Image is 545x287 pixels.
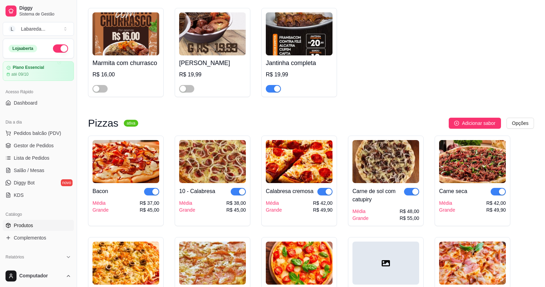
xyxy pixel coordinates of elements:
div: Dia a dia [3,117,74,128]
button: Computador [3,268,74,284]
img: product-image [92,12,159,55]
button: Select a team [3,22,74,36]
span: Sistema de Gestão [19,11,71,17]
h4: Jantinha completa [266,58,333,68]
a: Produtos [3,220,74,231]
div: R$ 42,00 [313,200,333,206]
a: Lista de Pedidos [3,152,74,163]
div: R$ 38,00 [226,200,246,206]
div: 10 - Calabresa [179,187,215,195]
div: R$ 55,00 [400,215,419,222]
div: Média [179,200,195,206]
span: Relatórios de vendas [14,265,59,272]
a: DiggySistema de Gestão [3,3,74,19]
div: Catálogo [3,209,74,220]
button: Opções [506,118,534,129]
span: Complementos [14,234,46,241]
div: R$ 42,00 [486,200,506,206]
span: Pedidos balcão (PDV) [14,130,61,137]
img: product-image [179,140,246,183]
h4: [PERSON_NAME] [179,58,246,68]
div: Carne seca [439,187,467,195]
span: Computador [19,273,63,279]
a: Diggy Botnovo [3,177,74,188]
span: Relatórios [6,254,24,260]
span: Produtos [14,222,33,229]
div: R$ 16,00 [92,71,159,79]
span: plus-circle [454,121,459,126]
div: R$ 45,00 [226,206,246,213]
img: product-image [92,140,159,183]
a: Gestor de Pedidos [3,140,74,151]
img: product-image [439,242,506,285]
div: R$ 19,99 [266,71,333,79]
article: até 09/10 [11,72,29,77]
div: R$ 37,00 [140,200,159,206]
img: product-image [179,12,246,55]
div: R$ 49,90 [313,206,333,213]
button: Adicionar sabor [449,118,501,129]
div: Acesso Rápido [3,86,74,97]
img: product-image [266,140,333,183]
div: Média [352,208,369,215]
h4: Marmita com churrasco [92,58,159,68]
button: Pedidos balcão (PDV) [3,128,74,139]
span: Diggy [19,5,71,11]
div: Loja aberta [9,45,37,52]
div: Carne de sol com catupiry [352,187,404,204]
button: Alterar Status [53,44,68,53]
span: Adicionar sabor [462,119,495,127]
span: L [9,25,15,32]
div: R$ 48,00 [400,208,419,215]
div: R$ 19,99 [179,71,246,79]
img: product-image [92,242,159,285]
span: Gestor de Pedidos [14,142,54,149]
div: Grande [179,206,195,213]
img: product-image [266,242,333,285]
sup: ativa [124,120,138,127]
img: product-image [266,12,333,55]
span: Opções [512,119,528,127]
span: Salão / Mesas [14,167,44,174]
img: product-image [439,140,506,183]
a: Complementos [3,232,74,243]
div: Grande [92,206,109,213]
a: KDS [3,190,74,201]
img: product-image [352,140,419,183]
div: Grande [439,206,455,213]
div: Grande [352,215,369,222]
div: Média [439,200,455,206]
a: Relatórios de vendas [3,263,74,274]
div: R$ 49,90 [486,206,506,213]
div: Calabresa cremosa [266,187,314,195]
div: Grande [266,206,282,213]
a: Dashboard [3,97,74,108]
div: Bacon [92,187,108,195]
div: Média [92,200,109,206]
h3: Pizzas [88,119,118,127]
span: KDS [14,192,24,199]
span: Diggy Bot [14,179,35,186]
span: Lista de Pedidos [14,155,50,161]
span: Dashboard [14,99,37,106]
article: Plano Essencial [13,65,44,70]
div: Média [266,200,282,206]
div: Labareda ... [21,25,45,32]
img: product-image [179,242,246,285]
a: Salão / Mesas [3,165,74,176]
a: Plano Essencialaté 09/10 [3,61,74,81]
div: R$ 45,00 [140,206,159,213]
